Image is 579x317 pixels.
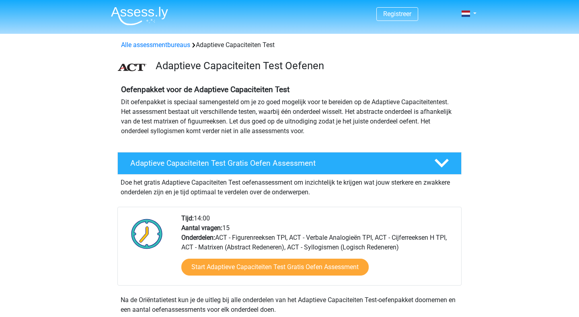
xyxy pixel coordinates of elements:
b: Aantal vragen: [181,224,222,232]
a: Adaptieve Capaciteiten Test Gratis Oefen Assessment [114,152,465,175]
div: Adaptieve Capaciteiten Test [118,40,461,50]
h3: Adaptieve Capaciteiten Test Oefenen [156,60,455,72]
b: Oefenpakket voor de Adaptieve Capaciteiten Test [121,85,289,94]
img: ACT [118,64,146,71]
a: Alle assessmentbureaus [121,41,190,49]
img: Assessly [111,6,168,25]
div: Doe het gratis Adaptieve Capaciteiten Test oefenassessment om inzichtelijk te krijgen wat jouw st... [117,175,462,197]
div: Na de Oriëntatietest kun je de uitleg bij alle onderdelen van het Adaptieve Capaciteiten Test-oef... [117,295,462,315]
img: Klok [127,214,167,254]
b: Tijd: [181,214,194,222]
b: Onderdelen: [181,234,215,241]
div: 14:00 15 ACT - Figurenreeksen TPI, ACT - Verbale Analogieën TPI, ACT - Cijferreeksen H TPI, ACT -... [175,214,461,285]
a: Registreer [383,10,411,18]
p: Dit oefenpakket is speciaal samengesteld om je zo goed mogelijk voor te bereiden op de Adaptieve ... [121,97,458,136]
a: Start Adaptieve Capaciteiten Test Gratis Oefen Assessment [181,259,369,276]
h4: Adaptieve Capaciteiten Test Gratis Oefen Assessment [130,158,421,168]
